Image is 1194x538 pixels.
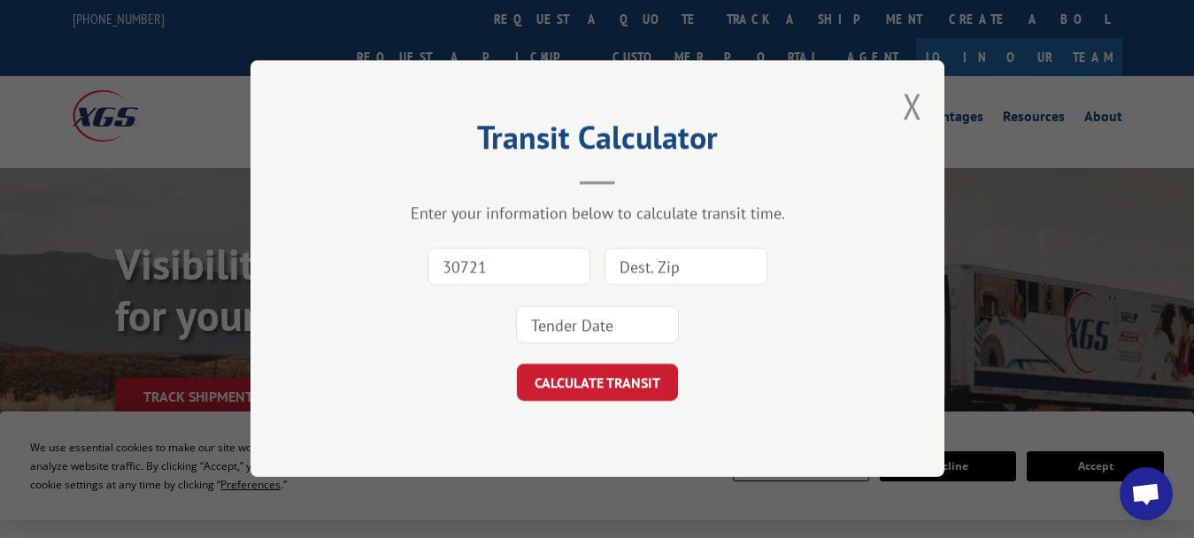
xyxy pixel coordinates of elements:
[605,249,767,286] input: Dest. Zip
[428,249,590,286] input: Origin Zip
[517,365,678,402] button: CALCULATE TRANSIT
[1120,467,1173,520] div: Open chat
[339,125,856,158] h2: Transit Calculator
[516,307,679,344] input: Tender Date
[339,204,856,224] div: Enter your information below to calculate transit time.
[903,82,922,129] button: Close modal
